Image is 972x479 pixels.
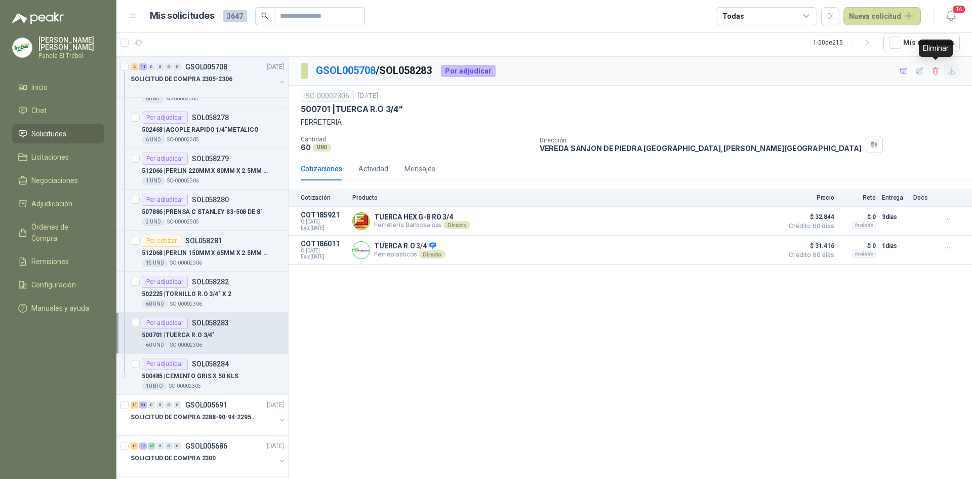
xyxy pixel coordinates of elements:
[301,248,346,254] span: C: [DATE]
[192,319,229,326] p: SOL058283
[223,10,247,22] span: 3647
[38,53,104,59] p: Panela El Trébol
[12,78,104,97] a: Inicio
[883,33,960,52] button: Mís categorías
[167,177,199,185] p: SC-00002306
[31,82,48,93] span: Inicio
[13,38,32,57] img: Company Logo
[301,136,532,143] p: Cantidad
[267,400,284,410] p: [DATE]
[813,34,875,51] div: 1 - 50 de 215
[142,289,231,299] p: 502225 | TORNILLO R.O 3/4" X 2
[165,401,173,409] div: 0
[142,330,215,340] p: 500701 | TUERCA R.O 3/4"
[374,213,470,221] p: TUERCA HEX G-8 RO 3/4
[12,148,104,167] a: Licitaciones
[185,63,227,70] p: GSOL005708
[840,194,876,201] p: Flete
[12,124,104,143] a: Solicitudes
[174,63,181,70] div: 0
[540,137,862,144] p: Dirección
[31,198,72,209] span: Adjudicación
[404,163,435,174] div: Mensajes
[142,382,167,390] div: 10 BTO
[12,217,104,248] a: Órdenes de Compra
[267,62,284,72] p: [DATE]
[142,276,188,288] div: Por adjudicar
[12,275,104,294] a: Configuración
[148,401,155,409] div: 0
[316,63,433,79] p: / SOL058283
[882,240,907,252] p: 1 días
[167,218,199,226] p: SC-00002305
[150,9,215,23] h1: Mis solicitudes
[12,299,104,318] a: Manuales y ayuda
[358,163,388,174] div: Actividad
[31,175,78,186] span: Negociaciones
[301,90,354,102] div: SC-00002306
[116,354,288,395] a: Por adjudicarSOL058284500485 |CEMENTO GRIS X 50 KLS10 BTOSC-00002305
[358,91,378,101] p: [DATE]
[174,443,181,450] div: 0
[116,190,288,231] a: Por adjudicarSOL058280507886 |PRENSA C STANLEY 83-508 DE 8"2 UNDSC-00002305
[131,61,286,93] a: 2 11 0 0 0 0 GSOL005708[DATE] SOLICITUD DE COMPRA 2305-2306
[142,95,164,103] div: 60 MT
[142,112,188,124] div: Por adjudicar
[784,223,834,229] span: Crédito 60 días
[185,401,227,409] p: GSOL005691
[31,105,47,116] span: Chat
[139,443,147,450] div: 13
[192,196,229,203] p: SOL058280
[142,207,263,217] p: 507886 | PRENSA C STANLEY 83-508 DE 8"
[31,279,76,290] span: Configuración
[843,7,921,25] button: Nueva solicitud
[142,153,188,165] div: Por adjudicar
[313,143,332,152] div: UND
[840,240,876,252] p: $ 0
[170,300,202,308] p: SC-00002306
[170,259,202,267] p: SC-00002306
[301,194,346,201] p: Cotización
[142,136,165,144] div: 6 UND
[353,242,370,259] img: Company Logo
[882,194,907,201] p: Entrega
[31,128,66,139] span: Solicitudes
[131,413,257,422] p: SOLICITUD DE COMPRA 2288-90-94-2295-96-2301-02-04
[374,250,445,259] p: Ferreplasticos
[353,213,370,230] img: Company Logo
[301,143,311,152] p: 60
[374,221,470,229] p: Ferretería Barbosa sas
[142,300,168,308] div: 60 UND
[12,194,104,213] a: Adjudicación
[784,240,834,252] span: $ 31.416
[443,221,470,229] div: Directo
[116,272,288,313] a: Por adjudicarSOL058282502225 |TORNILLO R.O 3/4" X 260 UNDSC-00002306
[142,372,238,381] p: 500485 | CEMENTO GRIS X 50 KLS
[913,194,934,201] p: Docs
[142,259,168,267] div: 15 UND
[261,12,268,19] span: search
[784,211,834,223] span: $ 32.844
[301,117,960,128] p: FERRETERIA
[852,221,876,229] div: Incluido
[192,155,229,162] p: SOL058279
[852,250,876,258] div: Incluido
[142,235,181,247] div: Por cotizar
[165,63,173,70] div: 0
[139,63,147,70] div: 11
[722,11,744,22] div: Todas
[116,107,288,149] a: Por adjudicarSOL058278502468 |ACOPLE RAPIDO 1/4"METALICO6 UNDSC-00002305
[192,114,229,121] p: SOL058278
[301,225,346,231] span: Exp: [DATE]
[12,252,104,271] a: Remisiones
[301,219,346,225] span: C: [DATE]
[131,75,232,84] p: SOLICITUD DE COMPRA 2305-2306
[156,63,164,70] div: 0
[840,211,876,223] p: $ 0
[142,248,268,258] p: 512068 | PERLIN 150MM X 65MM X 2.5MM X 6 MTS
[142,317,188,329] div: Por adjudicar
[38,36,104,51] p: [PERSON_NAME] [PERSON_NAME]
[31,152,69,163] span: Licitaciones
[156,443,164,450] div: 0
[31,222,95,244] span: Órdenes de Compra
